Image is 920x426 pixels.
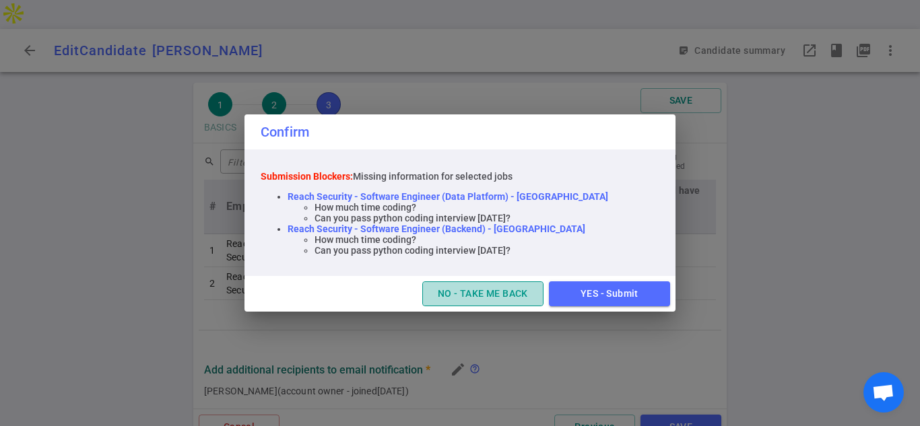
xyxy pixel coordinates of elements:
[261,171,353,182] strong: Submission Blockers:
[422,281,544,306] button: NO - TAKE ME BACK
[288,223,585,234] strong: Reach Security - Software Engineer (Backend) - [GEOGRAPHIC_DATA]
[288,191,608,202] strong: Reach Security - Software Engineer (Data Platform) - [GEOGRAPHIC_DATA]
[315,202,608,213] li: How much time coding?
[261,171,608,182] div: Missing information for selected jobs
[315,234,608,245] li: How much time coding?
[315,245,608,256] li: Can you pass python coding interview [DATE]?
[549,281,670,306] button: YES - Submit
[863,372,904,413] div: Open chat
[315,213,608,223] li: Can you pass python coding interview [DATE]?
[244,114,676,149] h2: Confirm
